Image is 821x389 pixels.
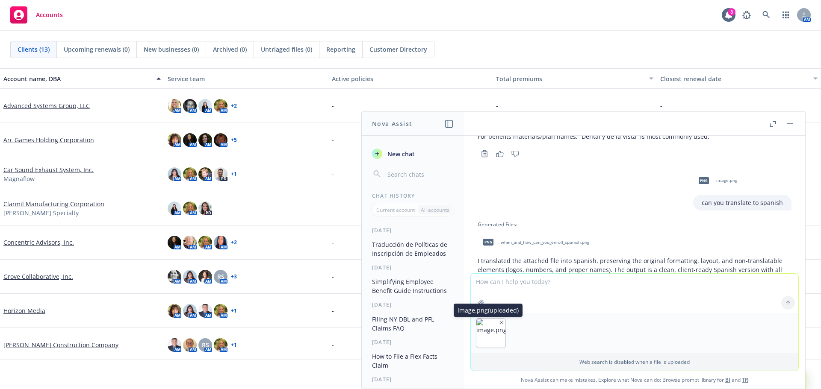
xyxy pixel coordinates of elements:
[3,340,118,349] a: [PERSON_NAME] Construction Company
[758,6,775,23] a: Search
[478,221,791,228] div: Generated Files:
[742,376,748,383] a: TR
[478,132,709,141] p: For benefits materials/plan names, “Dental y de la Vista” is most commonly used.
[332,74,489,83] div: Active policies
[231,308,237,313] a: + 1
[3,174,35,183] span: Magnaflow
[369,312,457,335] button: Filing NY DBL and PFL Claims FAQ
[168,270,181,284] img: photo
[376,206,415,214] p: Current account
[777,6,794,23] a: Switch app
[198,167,212,181] img: photo
[328,68,493,89] button: Active policies
[476,319,505,348] img: image.png
[183,270,197,284] img: photo
[231,172,237,177] a: + 1
[699,177,709,184] span: png
[372,119,412,128] h1: Nova Assist
[386,168,454,180] input: Search chats
[332,306,334,315] span: -
[702,198,783,207] p: can you translate to spanish
[183,202,197,215] img: photo
[168,338,181,352] img: photo
[369,45,427,54] span: Customer Directory
[493,68,657,89] button: Total premiums
[214,304,227,318] img: photo
[362,339,464,346] div: [DATE]
[168,133,181,147] img: photo
[476,358,793,366] p: Web search is disabled when a file is uploaded
[3,101,90,110] a: Advanced Systems Group, LLC
[183,304,197,318] img: photo
[362,376,464,383] div: [DATE]
[332,101,334,110] span: -
[183,133,197,147] img: photo
[213,45,247,54] span: Archived (0)
[183,99,197,113] img: photo
[214,236,227,249] img: photo
[332,170,334,178] span: -
[231,137,237,143] a: + 5
[693,170,739,191] div: pngimage.png
[164,68,328,89] button: Service team
[362,301,464,308] div: [DATE]
[332,272,334,281] span: -
[483,239,493,245] span: png
[36,12,63,18] span: Accounts
[362,192,464,199] div: Chat History
[738,6,755,23] a: Report a Bug
[214,133,227,147] img: photo
[3,272,73,281] a: Grove Collaborative, Inc.
[3,238,74,247] a: Concentric Advisors, Inc.
[168,99,181,113] img: photo
[198,202,212,215] img: photo
[214,338,227,352] img: photo
[369,237,457,260] button: Traducción de Políticas de Inscripción de Empleados
[660,101,662,110] span: -
[64,45,130,54] span: Upcoming renewals (0)
[362,227,464,234] div: [DATE]
[496,101,498,110] span: -
[183,167,197,181] img: photo
[332,340,334,349] span: -
[168,74,325,83] div: Service team
[168,202,181,215] img: photo
[168,167,181,181] img: photo
[508,148,522,160] button: Thumbs down
[7,3,66,27] a: Accounts
[716,178,737,183] span: image.png
[198,304,212,318] img: photo
[168,304,181,318] img: photo
[660,74,808,83] div: Closest renewal date
[725,376,730,383] a: BI
[657,68,821,89] button: Closest renewal date
[261,45,312,54] span: Untriaged files (0)
[332,204,334,213] span: -
[198,270,212,284] img: photo
[3,199,104,208] a: Clarmil Manufacturing Corporation
[198,236,212,249] img: photo
[214,99,227,113] img: photo
[231,240,237,245] a: + 2
[3,208,79,217] span: [PERSON_NAME] Specialty
[3,135,94,144] a: Arc Games Holding Corporation
[362,264,464,271] div: [DATE]
[467,371,802,389] span: Nova Assist can make mistakes. Explore what Nova can do: Browse prompt library for and
[3,165,94,174] a: Car Sound Exhaust System, Inc.
[478,231,591,253] div: pngwhen_and_how_can_you_enroll_spanish.png
[386,149,415,158] span: New chat
[481,150,488,158] svg: Copy to clipboard
[144,45,199,54] span: New businesses (0)
[231,342,237,348] a: + 1
[198,133,212,147] img: photo
[369,146,457,161] button: New chat
[217,272,224,281] span: RS
[183,338,197,352] img: photo
[369,349,457,372] button: How to File a Flex Facts Claim
[326,45,355,54] span: Reporting
[18,45,50,54] span: Clients (13)
[728,8,735,16] div: 3
[478,256,791,283] p: I translated the attached file into Spanish, preserving the original formatting, layout, and non-...
[496,74,644,83] div: Total premiums
[332,135,334,144] span: -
